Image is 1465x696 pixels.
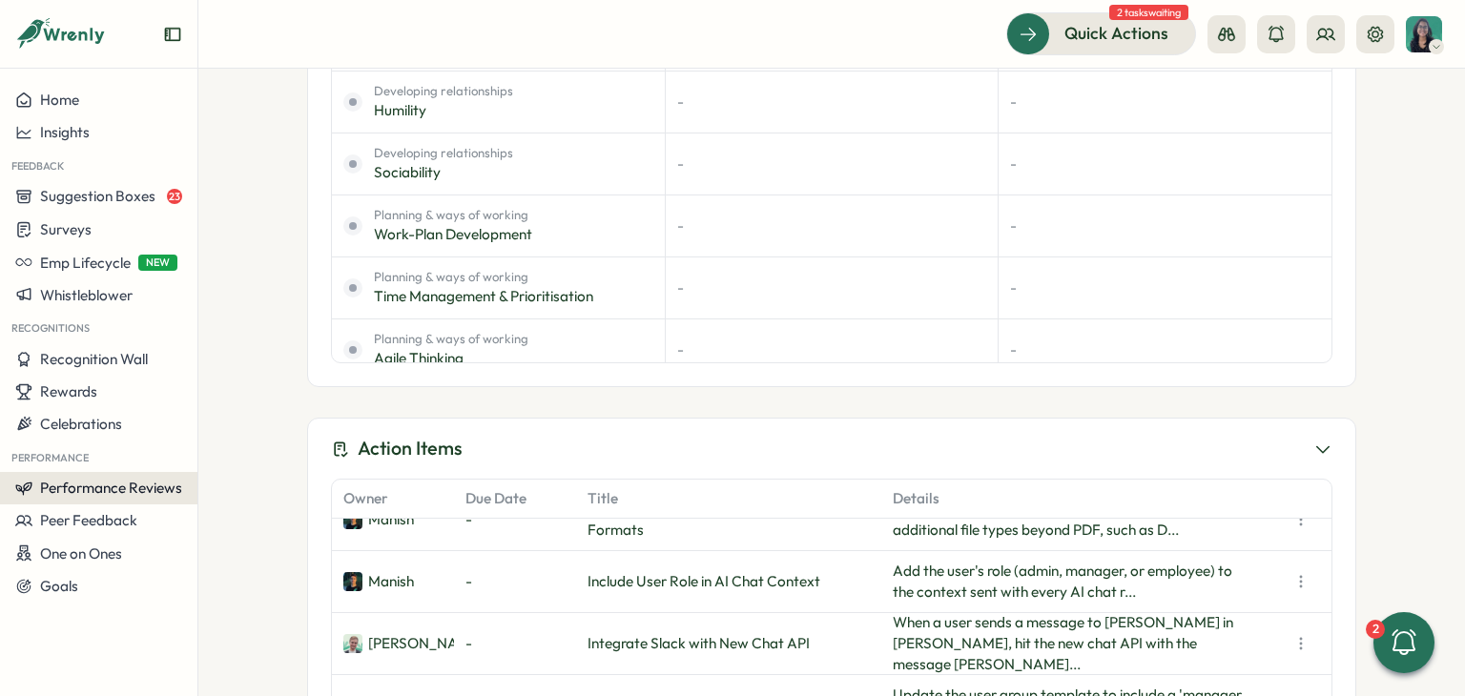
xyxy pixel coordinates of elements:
[374,348,528,369] span: agile thinking
[588,571,820,592] p: Include User Role in AI Chat Context
[374,269,593,286] span: Planning & ways of working
[40,511,137,529] span: Peer Feedback
[40,220,92,238] span: Surveys
[465,633,472,654] p: -
[343,634,362,653] img: Matt Brooks
[1373,612,1434,673] button: 2
[465,571,472,592] p: -
[1010,154,1017,174] p: -
[40,479,182,497] span: Performance Reviews
[374,83,513,100] span: Developing relationships
[343,572,362,591] img: Manish Panwar
[1064,21,1168,46] span: Quick Actions
[40,382,97,400] span: Rewards
[374,162,513,183] span: sociability
[40,254,131,272] span: Emp Lifecycle
[40,544,122,563] span: One on Ones
[588,499,870,541] p: Expand Supported Document Upload Formats
[1406,16,1442,52] img: Shreya
[40,91,79,109] span: Home
[1010,215,1017,236] p: -
[40,187,155,205] span: Suggestion Boxes
[40,286,133,304] span: Whistleblower
[138,255,177,271] span: NEW
[374,207,532,224] span: Planning & ways of working
[374,145,513,162] span: Developing relationships
[40,415,122,433] span: Celebrations
[40,123,90,141] span: Insights
[576,480,881,518] div: Title
[881,480,1255,518] div: Details
[1010,339,1017,360] p: -
[374,224,532,245] span: work-plan development
[374,331,528,348] span: Planning & ways of working
[374,100,513,121] span: humility
[40,350,148,368] span: Recognition Wall
[1109,5,1188,20] span: 2 tasks waiting
[677,339,684,360] p: -
[893,499,1244,541] p: Enhance the document upload feature to support additional file types beyond PDF, such as D...
[677,277,684,298] p: -
[167,189,182,204] span: 23
[343,510,362,529] img: Manish Panwar
[374,286,593,307] span: time management & prioritisation
[677,215,684,236] p: -
[677,92,684,113] p: -
[1010,92,1017,113] p: -
[163,25,182,44] button: Expand sidebar
[368,509,414,530] p: Manish
[1366,620,1385,639] div: 2
[1006,12,1196,54] button: Quick Actions
[454,480,576,518] div: Due Date
[368,571,414,592] p: Manish
[588,633,810,654] p: Integrate Slack with New Chat API
[893,612,1244,675] p: When a user sends a message to [PERSON_NAME] in [PERSON_NAME], hit the new chat API with the mess...
[40,577,78,595] span: Goals
[677,154,684,174] p: -
[358,434,463,463] h3: Action Items
[893,561,1244,603] p: Add the user's role (admin, manager, or employee) to the context sent with every AI chat r...
[1010,277,1017,298] p: -
[368,633,484,654] p: [PERSON_NAME]
[465,509,472,530] p: -
[332,480,454,518] div: Owner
